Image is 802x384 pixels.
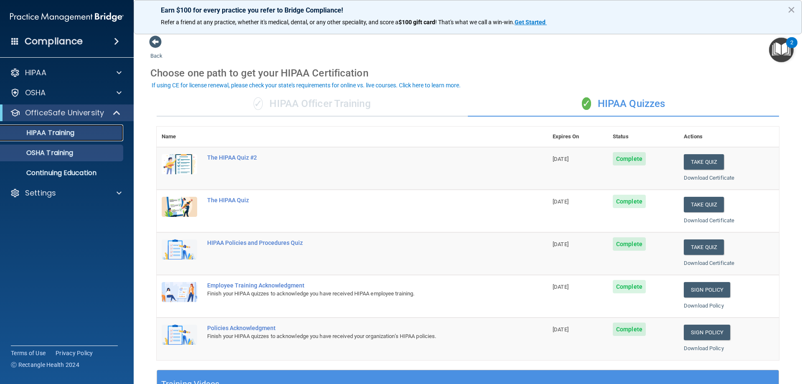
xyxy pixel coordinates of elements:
[679,127,779,147] th: Actions
[5,129,74,137] p: HIPAA Training
[25,108,104,118] p: OfficeSafe University
[56,349,93,357] a: Privacy Policy
[468,92,779,117] div: HIPAA Quizzes
[207,331,506,341] div: Finish your HIPAA quizzes to acknowledge you have received your organization’s HIPAA policies.
[790,43,793,53] div: 2
[25,188,56,198] p: Settings
[613,237,646,251] span: Complete
[553,326,569,333] span: [DATE]
[684,154,724,170] button: Take Quiz
[684,217,734,224] a: Download Certificate
[684,239,724,255] button: Take Quiz
[150,61,785,85] div: Choose one path to get your HIPAA Certification
[684,197,724,212] button: Take Quiz
[769,38,794,62] button: Open Resource Center, 2 new notifications
[10,88,122,98] a: OSHA
[613,152,646,165] span: Complete
[150,81,462,89] button: If using CE for license renewal, please check your state's requirements for online vs. live cours...
[613,280,646,293] span: Complete
[161,19,398,25] span: Refer a friend at any practice, whether it's medical, dental, or any other speciality, and score a
[10,188,122,198] a: Settings
[435,19,515,25] span: ! That's what we call a win-win.
[553,198,569,205] span: [DATE]
[515,19,547,25] a: Get Started
[207,289,506,299] div: Finish your HIPAA quizzes to acknowledge you have received HIPAA employee training.
[684,303,724,309] a: Download Policy
[10,68,122,78] a: HIPAA
[553,156,569,162] span: [DATE]
[207,325,506,331] div: Policies Acknowledgment
[157,92,468,117] div: HIPAA Officer Training
[161,6,775,14] p: Earn $100 for every practice you refer to Bridge Compliance!
[548,127,608,147] th: Expires On
[553,284,569,290] span: [DATE]
[582,97,591,110] span: ✓
[608,127,679,147] th: Status
[11,349,46,357] a: Terms of Use
[787,3,795,16] button: Close
[613,195,646,208] span: Complete
[684,282,730,298] a: Sign Policy
[25,88,46,98] p: OSHA
[684,345,724,351] a: Download Policy
[25,68,46,78] p: HIPAA
[25,36,83,47] h4: Compliance
[207,197,506,203] div: The HIPAA Quiz
[157,127,202,147] th: Name
[684,260,734,266] a: Download Certificate
[515,19,546,25] strong: Get Started
[5,149,73,157] p: OSHA Training
[254,97,263,110] span: ✓
[10,108,121,118] a: OfficeSafe University
[152,82,461,88] div: If using CE for license renewal, please check your state's requirements for online vs. live cours...
[11,361,79,369] span: Ⓒ Rectangle Health 2024
[684,175,734,181] a: Download Certificate
[613,323,646,336] span: Complete
[553,241,569,247] span: [DATE]
[207,282,506,289] div: Employee Training Acknowledgment
[5,169,119,177] p: Continuing Education
[207,239,506,246] div: HIPAA Policies and Procedures Quiz
[150,43,162,59] a: Back
[684,325,730,340] a: Sign Policy
[207,154,506,161] div: The HIPAA Quiz #2
[398,19,435,25] strong: $100 gift card
[10,9,124,25] img: PMB logo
